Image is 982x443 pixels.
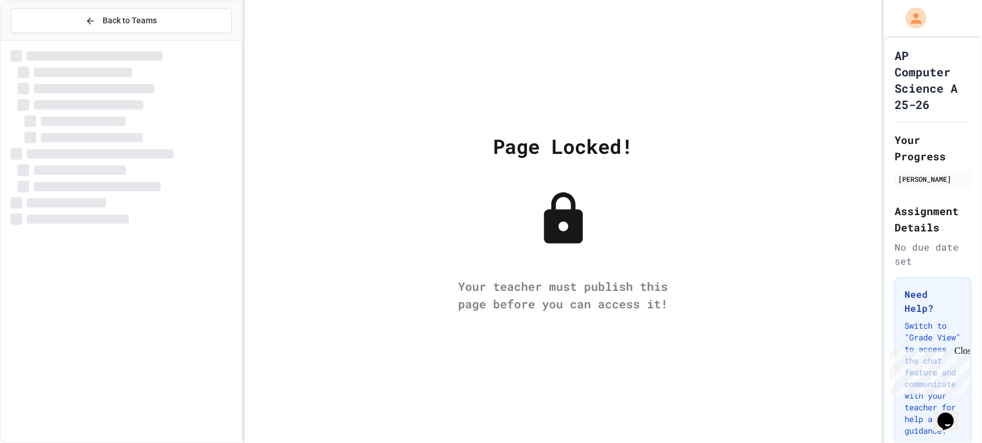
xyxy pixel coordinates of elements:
p: Switch to "Grade View" to access the chat feature and communicate with your teacher for help and ... [904,320,962,437]
h2: Your Progress [895,132,972,164]
iframe: chat widget [885,346,970,395]
div: [PERSON_NAME] [898,174,968,184]
iframe: chat widget [933,396,970,431]
div: Your teacher must publish this page before you can access it! [447,277,680,312]
button: Back to Teams [10,8,232,33]
h1: AP Computer Science A 25-26 [895,47,972,112]
h3: Need Help? [904,287,962,315]
div: Chat with us now!Close [5,5,80,74]
div: Page Locked! [494,131,633,161]
div: My Account [893,5,930,31]
h2: Assignment Details [895,203,972,235]
div: No due date set [895,240,972,268]
span: Back to Teams [103,15,157,27]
